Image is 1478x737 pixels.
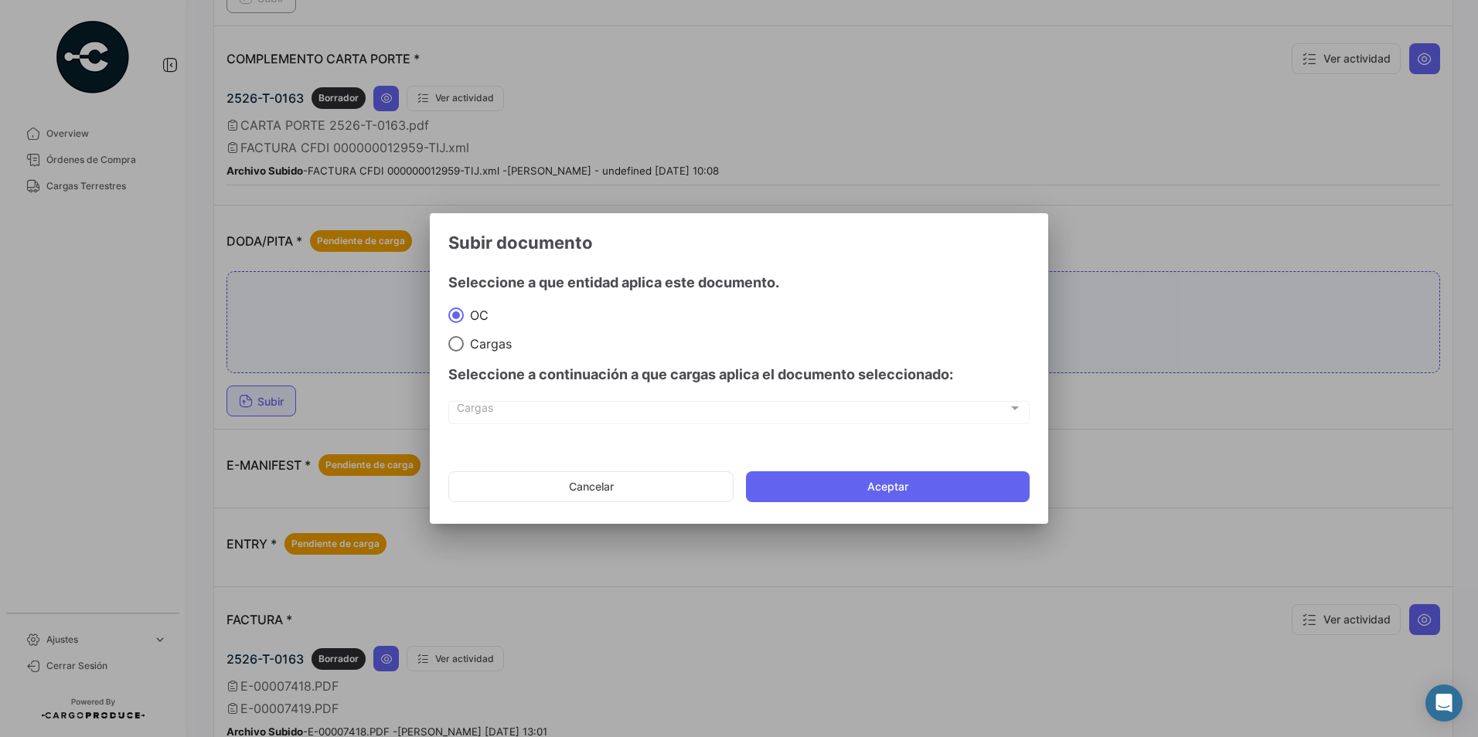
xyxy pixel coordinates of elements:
[448,232,1030,253] h3: Subir documento
[457,405,1008,418] span: Cargas
[448,471,734,502] button: Cancelar
[448,272,1030,294] h4: Seleccione a que entidad aplica este documento.
[464,307,489,323] span: OC
[1425,684,1463,722] div: Abrir Intercom Messenger
[464,336,512,352] span: Cargas
[746,471,1030,502] button: Aceptar
[448,364,1030,385] h4: Seleccione a continuación a que cargas aplica el documento seleccionado:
